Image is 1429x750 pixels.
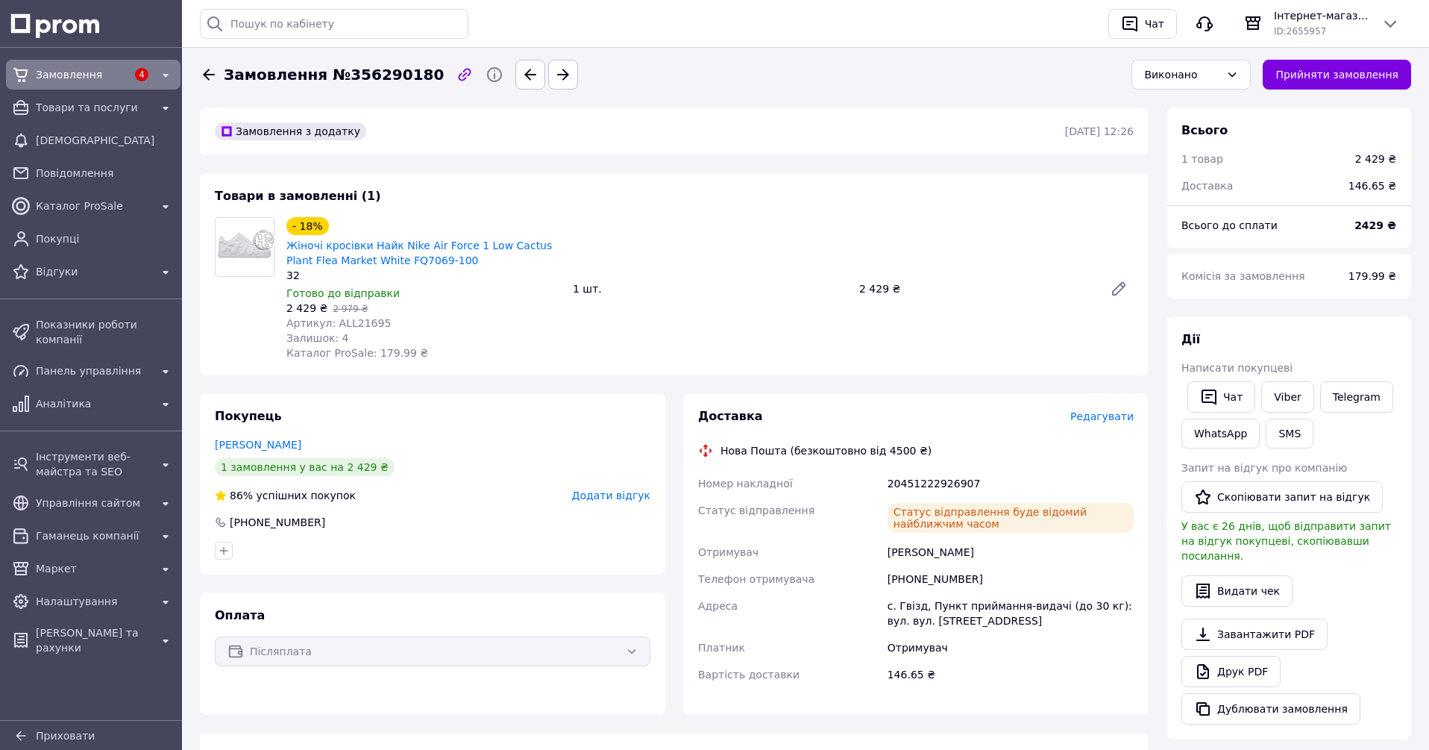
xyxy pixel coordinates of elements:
div: Нова Пошта (безкоштовно від 4500 ₴) [717,443,935,458]
span: Статус відправлення [698,504,814,516]
div: Замовлення з додатку [215,122,366,140]
span: Вартість доставки [698,669,800,681]
img: Жіночі кросівки Найк Nike Air Force 1 Low Cactus Plant Flea Market White FQ7069-100 [216,225,274,269]
span: Маркет [36,561,151,576]
span: Номер накладної [698,478,793,490]
span: Гаманець компанії [36,528,151,543]
span: 1 товар [1181,153,1223,165]
span: Отримувач [698,546,759,558]
span: Каталог ProSale: 179.99 ₴ [286,347,428,359]
span: Аналітика [36,396,151,411]
span: Показники роботи компанії [36,317,175,347]
div: успішних покупок [215,488,356,503]
button: Прийняти замовлення [1263,60,1411,90]
span: Платник [698,642,745,654]
span: Комісія за замовлення [1181,270,1305,282]
a: [PERSON_NAME] [215,439,301,451]
button: Видати чек [1181,575,1293,607]
span: 2 979 ₴ [333,304,368,314]
span: Товари в замовленні (1) [215,189,381,203]
span: Інструменти веб-майстра та SEO [36,449,151,479]
button: Скопіювати запит на відгук [1181,481,1383,513]
span: Повідомлення [36,166,175,181]
div: 146.65 ₴ [1340,169,1405,202]
div: 2 429 ₴ [1355,151,1396,166]
div: 146.65 ₴ [885,661,1137,688]
div: [PERSON_NAME] [885,539,1137,566]
span: Замовлення [36,67,127,82]
a: Завантажити PDF [1181,619,1328,650]
span: Інтернет-магазин "High-Top Store" [1274,8,1369,23]
a: Друк PDF [1181,656,1281,687]
div: 2 429 ₴ [853,278,1098,299]
span: [DEMOGRAPHIC_DATA] [36,133,175,148]
div: Чат [1142,13,1167,35]
div: Виконано [1144,66,1220,83]
span: Написати покупцеві [1181,362,1293,374]
div: 1 шт. [567,278,853,299]
span: Замовлення №356290180 [224,64,444,86]
button: Чат [1187,381,1255,413]
span: У вас є 26 днів, щоб відправити запит на відгук покупцеві, скопіювавши посилання. [1181,520,1391,562]
span: 86% [230,490,253,501]
button: Дублювати замовлення [1181,693,1360,725]
span: [PERSON_NAME] та рахунки [36,625,151,655]
div: - 18% [286,217,329,235]
span: ID: 2655957 [1274,26,1326,37]
span: Оплата [215,608,265,622]
span: Панель управління [36,363,151,378]
div: Статус відправлення буде відомий найближчим часом [888,503,1134,533]
span: Приховати [36,730,95,742]
span: Всього [1181,123,1228,137]
span: 4 [135,68,148,81]
span: Товари та послуги [36,100,151,115]
span: Дії [1181,332,1200,346]
div: 1 замовлення у вас на 2 429 ₴ [215,458,395,476]
span: 2 429 ₴ [286,302,327,314]
a: Telegram [1320,381,1393,413]
b: 2429 ₴ [1354,219,1396,231]
a: WhatsApp [1181,419,1260,449]
span: Відгуки [36,264,151,279]
a: Viber [1261,381,1313,413]
span: Залишок: 4 [286,332,349,344]
div: 20451222926907 [885,470,1137,497]
span: Редагувати [1070,410,1134,422]
span: Готово до відправки [286,287,400,299]
span: Додати відгук [572,490,650,501]
a: Жіночі кросівки Найк Nike Air Force 1 Low Cactus Plant Flea Market White FQ7069-100 [286,240,552,266]
div: [PHONE_NUMBER] [228,515,327,530]
input: Пошук по кабінету [200,9,468,39]
div: 32 [286,268,561,283]
div: Отримувач [885,634,1137,661]
span: Налаштування [36,594,151,609]
span: Покупці [36,231,175,246]
a: Редагувати [1104,274,1134,304]
button: Чат [1108,9,1177,39]
time: [DATE] 12:26 [1065,125,1134,137]
span: Артикул: ALL21695 [286,317,391,329]
span: Адреса [698,600,738,612]
span: Покупець [215,409,282,423]
span: Запит на відгук про компанію [1181,462,1347,474]
span: Всього до сплати [1181,219,1278,231]
div: [PHONE_NUMBER] [885,566,1137,593]
div: с. Гвізд, Пункт приймання-видачі (до 30 кг): вул. вул. [STREET_ADDRESS] [885,593,1137,634]
span: Каталог ProSale [36,199,151,213]
span: Доставка [698,409,763,423]
span: Доставка [1181,180,1233,192]
span: 179.99 ₴ [1348,270,1396,282]
span: Телефон отримувача [698,573,814,585]
button: SMS [1266,419,1313,449]
span: Управління сайтом [36,496,151,510]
